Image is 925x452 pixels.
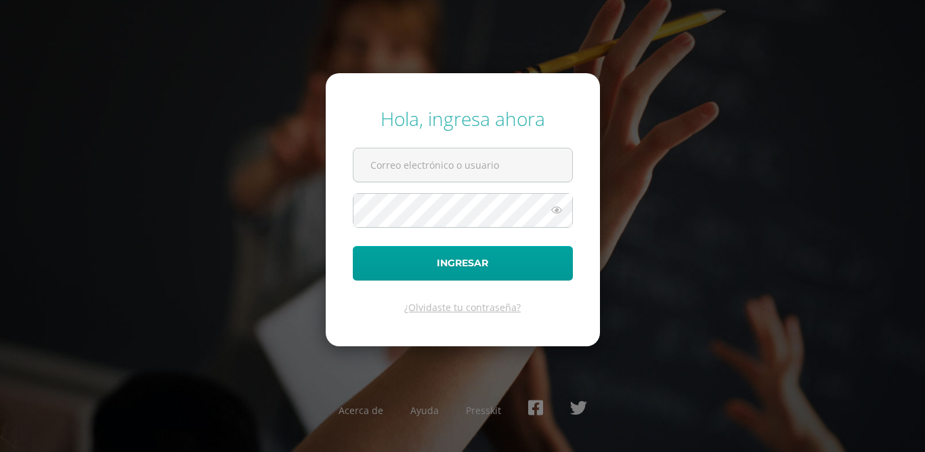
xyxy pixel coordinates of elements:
[353,106,573,131] div: Hola, ingresa ahora
[353,148,572,182] input: Correo electrónico o usuario
[353,246,573,281] button: Ingresar
[410,404,439,417] a: Ayuda
[339,404,383,417] a: Acerca de
[404,301,521,314] a: ¿Olvidaste tu contraseña?
[466,404,501,417] a: Presskit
